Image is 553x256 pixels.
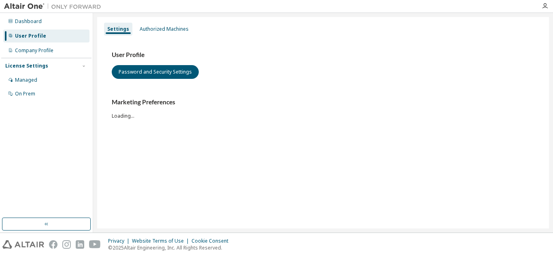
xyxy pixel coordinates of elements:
[107,26,129,32] div: Settings
[76,240,84,249] img: linkedin.svg
[140,26,189,32] div: Authorized Machines
[108,244,233,251] p: © 2025 Altair Engineering, Inc. All Rights Reserved.
[108,238,132,244] div: Privacy
[89,240,101,249] img: youtube.svg
[132,238,191,244] div: Website Terms of Use
[112,98,534,119] div: Loading...
[62,240,71,249] img: instagram.svg
[15,18,42,25] div: Dashboard
[15,47,53,54] div: Company Profile
[49,240,57,249] img: facebook.svg
[2,240,44,249] img: altair_logo.svg
[191,238,233,244] div: Cookie Consent
[15,33,46,39] div: User Profile
[15,91,35,97] div: On Prem
[112,65,199,79] button: Password and Security Settings
[15,77,37,83] div: Managed
[112,51,534,59] h3: User Profile
[4,2,105,11] img: Altair One
[5,63,48,69] div: License Settings
[112,98,534,106] h3: Marketing Preferences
